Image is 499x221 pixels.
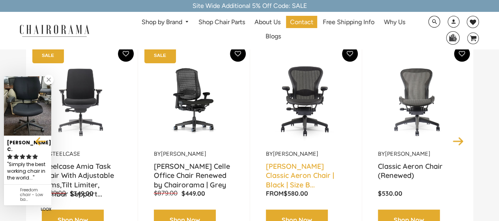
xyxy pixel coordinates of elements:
[194,16,249,28] a: Shop Chair Parts
[290,18,313,26] span: Contact
[378,51,458,150] img: Classic Aeron Chair (Renewed) - chairorama
[127,16,419,45] nav: DesktopNavigation
[273,150,318,157] a: [PERSON_NAME]
[41,53,54,58] text: SALE
[266,51,346,150] img: Herman Miller Classic Aeron Chair | Black | Size B (Renewed) - chairorama
[230,46,246,62] button: Add To Wishlist
[378,51,458,150] a: Classic Aeron Chair (Renewed) - chairorama Classic Aeron Chair (Renewed) - chairorama
[266,189,346,198] p: From
[266,150,346,158] p: by
[447,32,459,43] img: WhatsApp_Image_2024-07-12_at_16.23.01.webp
[342,46,358,62] button: Add To Wishlist
[181,189,205,197] span: $449.00
[7,161,48,182] div: Simply the best working chair in the world....
[154,162,234,181] a: [PERSON_NAME] Celle Office Chair Renewed by Chairorama | Grey
[118,46,134,62] button: Add To Wishlist
[384,18,405,26] span: Why Us
[385,150,430,157] a: [PERSON_NAME]
[154,51,234,150] a: Herman Miller Celle Office Chair Renewed by Chairorama | Grey - chairorama Herman Miller Celle Of...
[378,189,402,197] span: $530.00
[42,51,122,150] a: Amia Chair by chairorama.com Renewed Amia Chair chairorama.com
[161,150,206,157] a: [PERSON_NAME]
[42,162,122,181] a: Steelcase Amia Task Chair With Adjustable Arms,Tilt Limiter, Lumbar Support...
[7,136,48,153] div: [PERSON_NAME]. C.
[26,154,32,159] svg: rating icon full
[254,18,280,26] span: About Us
[451,134,465,148] button: Next
[319,16,378,28] a: Free Shipping Info
[378,150,458,158] p: by
[32,154,38,159] svg: rating icon full
[49,150,80,157] a: Steelcase
[42,189,66,197] span: $489.00
[284,189,308,197] span: $580.00
[15,23,94,37] img: chairorama
[262,30,285,43] a: Blogs
[265,32,281,41] span: Blogs
[42,150,122,158] p: by
[250,16,284,28] a: About Us
[266,162,346,181] a: [PERSON_NAME] Classic Aeron Chair | Black | Size B...
[198,18,245,26] span: Shop Chair Parts
[154,150,234,158] p: by
[34,134,48,148] button: Previous
[138,16,193,28] a: Shop by Brand
[323,18,374,26] span: Free Shipping Info
[154,189,178,197] span: $879.00
[286,16,317,28] a: Contact
[20,154,25,159] svg: rating icon full
[380,16,409,28] a: Why Us
[13,154,19,159] svg: rating icon full
[70,189,93,197] span: $349.00
[20,188,48,202] div: Freedom chair - Low back (Renewed)
[454,46,470,62] button: Add To Wishlist
[42,51,122,150] img: Amia Chair by chairorama.com
[378,162,458,181] a: Classic Aeron Chair (Renewed)
[4,76,51,136] img: Katie. C. review of Freedom chair - Low back (Renewed)
[7,154,13,159] svg: rating icon full
[153,53,166,58] text: SALE
[266,51,346,150] a: Herman Miller Classic Aeron Chair | Black | Size B (Renewed) - chairorama Herman Miller Classic A...
[154,51,234,150] img: Herman Miller Celle Office Chair Renewed by Chairorama | Grey - chairorama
